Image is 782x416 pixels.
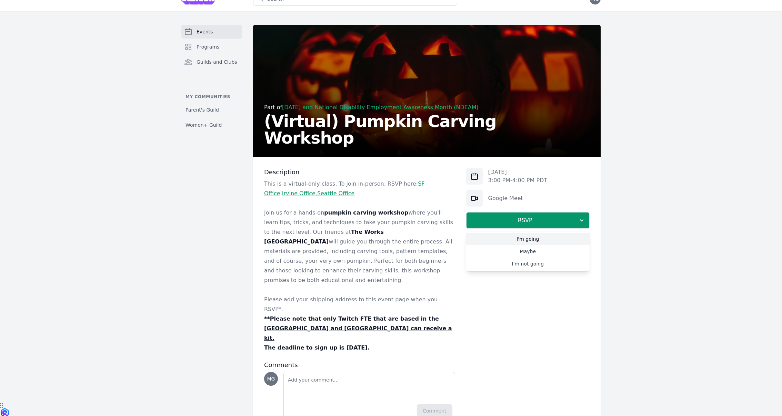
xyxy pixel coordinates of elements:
span: Events [197,28,213,35]
a: Seattle Office [317,190,354,197]
a: I'm not going [466,258,590,270]
a: Google Meet [488,195,523,201]
span: MG [267,376,275,381]
h3: Comments [264,361,455,369]
a: [DATE] and National Disability Employment Awareness Month (NDEAM) [282,104,479,111]
a: Programs [181,40,242,54]
a: Guilds and Clubs [181,55,242,69]
p: 3:00 PM - 4:00 PM PDT [488,176,548,185]
p: This is a virtual-only class. To join in-person, RSVP here: , , [264,179,455,198]
div: Part of [264,103,590,112]
a: Maybe [466,245,590,258]
u: **Please note that only Twitch FTE that are based in the [GEOGRAPHIC_DATA] and [GEOGRAPHIC_DATA] ... [264,315,452,341]
a: Women+ Guild [181,119,242,131]
a: I'm going [466,233,590,245]
span: Programs [197,43,219,50]
span: RSVP [472,216,578,225]
h3: Description [264,168,455,176]
span: Women+ Guild [186,122,222,128]
a: Irvine Office [282,190,315,197]
u: The deadline to sign up is [DATE]. [264,344,370,351]
h2: (Virtual) Pumpkin Carving Workshop [264,113,590,146]
nav: Sidebar [181,25,242,131]
p: [DATE] [488,168,548,176]
button: RSVP [466,212,590,229]
div: RSVP [466,231,590,271]
a: Events [181,25,242,39]
p: My communities [181,94,242,100]
a: Parent's Guild [181,104,242,116]
p: Please add your shipping address to this event page when you RSVP*. [264,295,455,314]
span: Parent's Guild [186,106,219,113]
p: Join us for a hands-on where you'll learn tips, tricks, and techniques to take your pumpkin carvi... [264,208,455,285]
strong: pumpkin carving workshop [324,209,408,216]
span: Guilds and Clubs [197,59,237,65]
